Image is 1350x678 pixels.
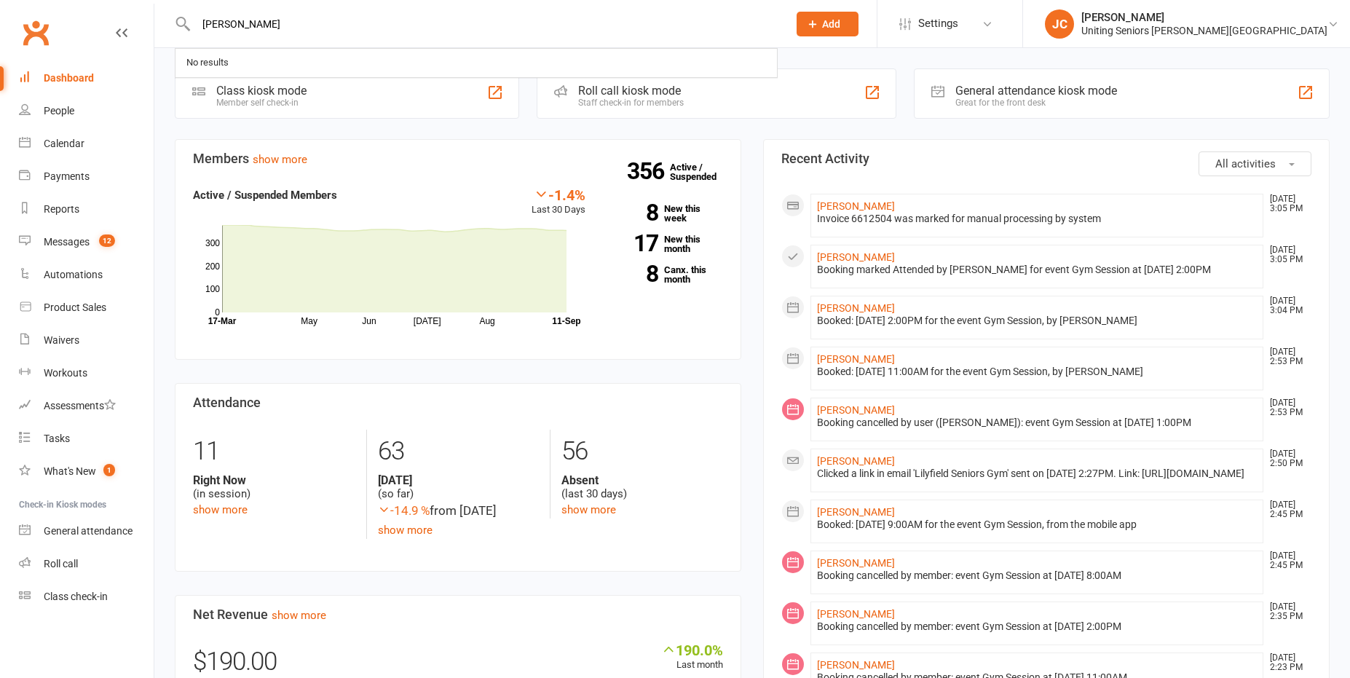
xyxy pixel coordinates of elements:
strong: Absent [561,473,723,487]
div: Uniting Seniors [PERSON_NAME][GEOGRAPHIC_DATA] [1081,24,1327,37]
a: show more [193,503,248,516]
div: Workouts [44,367,87,379]
span: Add [822,18,840,30]
div: Last 30 Days [532,186,585,218]
time: [DATE] 3:05 PM [1263,194,1311,213]
button: All activities [1199,151,1311,176]
div: Member self check-in [216,98,307,108]
a: Calendar [19,127,154,160]
div: People [44,105,74,117]
div: Booking cancelled by user ([PERSON_NAME]): event Gym Session at [DATE] 1:00PM [817,417,1257,429]
div: Tasks [44,433,70,444]
a: Messages 12 [19,226,154,259]
a: [PERSON_NAME] [817,302,895,314]
a: Roll call [19,548,154,580]
span: -14.9 % [378,503,430,518]
time: [DATE] 2:45 PM [1263,551,1311,570]
div: Booked: [DATE] 2:00PM for the event Gym Session, by [PERSON_NAME] [817,315,1257,327]
h3: Recent Activity [781,151,1311,166]
div: What's New [44,465,96,477]
div: (in session) [193,473,355,501]
div: General attendance [44,525,133,537]
a: show more [378,524,433,537]
a: 8Canx. this month [607,265,724,284]
a: Assessments [19,390,154,422]
div: from [DATE] [378,501,540,521]
div: 11 [193,430,355,473]
div: Booked: [DATE] 9:00AM for the event Gym Session, from the mobile app [817,519,1257,531]
a: Product Sales [19,291,154,324]
div: Dashboard [44,72,94,84]
div: Reports [44,203,79,215]
a: What's New1 [19,455,154,488]
div: Staff check-in for members [578,98,684,108]
div: Last month [661,642,723,673]
a: 8New this week [607,204,724,223]
span: 1 [103,464,115,476]
div: Booked: [DATE] 11:00AM for the event Gym Session, by [PERSON_NAME] [817,366,1257,378]
div: Waivers [44,334,79,346]
time: [DATE] 3:05 PM [1263,245,1311,264]
a: [PERSON_NAME] [817,659,895,671]
div: Class kiosk mode [216,84,307,98]
span: All activities [1215,157,1276,170]
a: show more [272,609,326,622]
input: Search... [192,14,778,34]
div: Booking cancelled by member: event Gym Session at [DATE] 2:00PM [817,620,1257,633]
strong: [DATE] [378,473,540,487]
a: Automations [19,259,154,291]
a: 356Active / Suspended [670,151,734,192]
a: [PERSON_NAME] [817,251,895,263]
strong: 8 [607,202,658,224]
h3: Members [193,151,723,166]
div: Clicked a link in email 'Lilyfield Seniors Gym' sent on [DATE] 2:27PM. Link: [URL][DOMAIN_NAME] [817,468,1257,480]
div: [PERSON_NAME] [1081,11,1327,24]
div: General attendance kiosk mode [955,84,1117,98]
a: Payments [19,160,154,193]
span: Settings [918,7,958,40]
div: Messages [44,236,90,248]
div: 56 [561,430,723,473]
button: Add [797,12,858,36]
div: Great for the front desk [955,98,1117,108]
div: (so far) [378,473,540,501]
div: Product Sales [44,301,106,313]
a: Class kiosk mode [19,580,154,613]
h3: Net Revenue [193,607,723,622]
time: [DATE] 2:53 PM [1263,347,1311,366]
a: [PERSON_NAME] [817,455,895,467]
div: Booking marked Attended by [PERSON_NAME] for event Gym Session at [DATE] 2:00PM [817,264,1257,276]
div: Calendar [44,138,84,149]
strong: 17 [607,232,658,254]
a: 17New this month [607,234,724,253]
a: Clubworx [17,15,54,51]
time: [DATE] 2:45 PM [1263,500,1311,519]
div: Automations [44,269,103,280]
div: Roll call kiosk mode [578,84,684,98]
a: [PERSON_NAME] [817,506,895,518]
div: (last 30 days) [561,473,723,501]
div: 190.0% [661,642,723,658]
div: -1.4% [532,186,585,202]
a: show more [561,503,616,516]
div: Payments [44,170,90,182]
h3: Attendance [193,395,723,410]
strong: Right Now [193,473,355,487]
time: [DATE] 2:50 PM [1263,449,1311,468]
div: 63 [378,430,540,473]
a: Workouts [19,357,154,390]
a: [PERSON_NAME] [817,353,895,365]
a: show more [253,153,307,166]
div: JC [1045,9,1074,39]
span: 12 [99,234,115,247]
div: Assessments [44,400,116,411]
div: Roll call [44,558,78,569]
a: Reports [19,193,154,226]
div: No results [182,52,233,74]
time: [DATE] 2:53 PM [1263,398,1311,417]
a: [PERSON_NAME] [817,557,895,569]
strong: 356 [627,160,670,182]
div: Invoice 6612504 was marked for manual processing by system [817,213,1257,225]
a: Dashboard [19,62,154,95]
a: [PERSON_NAME] [817,404,895,416]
